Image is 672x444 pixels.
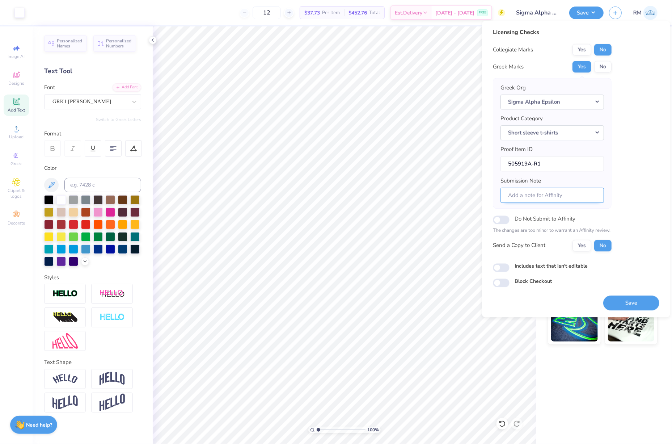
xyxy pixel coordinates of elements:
button: Yes [572,240,591,251]
label: Block Checkout [515,277,552,285]
img: Rise [100,394,125,411]
button: Yes [572,61,591,72]
button: Save [569,7,604,19]
img: 3d Illusion [52,312,78,323]
img: Water based Ink [608,305,655,342]
img: Arc [52,374,78,384]
img: Flag [52,395,78,410]
button: No [594,240,612,251]
span: Per Item [322,9,340,17]
p: The changes are too minor to warrant an Affinity review. [493,227,612,234]
button: Yes [572,44,591,55]
button: No [594,61,612,72]
span: Decorate [8,220,25,226]
div: Styles [44,273,141,282]
span: RM [633,9,642,17]
label: Font [44,83,55,92]
div: Format [44,130,142,138]
div: Licensing Checks [493,28,612,37]
span: 100 % [367,427,379,433]
label: Includes text that isn't editable [515,262,588,270]
span: $452.76 [348,9,367,17]
span: Upload [9,134,24,140]
span: Add Text [8,107,25,113]
span: Clipart & logos [4,188,29,199]
div: Collegiate Marks [493,46,533,54]
img: Free Distort [52,333,78,349]
input: Add a note for Affinity [500,188,604,203]
img: Glow in the Dark Ink [551,305,598,342]
span: [DATE] - [DATE] [435,9,474,17]
button: Sigma Alpha Epsilon [500,95,604,109]
label: Greek Org [500,84,526,92]
label: Do Not Submit to Affinity [515,214,575,223]
div: Greek Marks [493,63,524,71]
div: Send a Copy to Client [493,242,545,250]
input: – – [253,6,281,19]
img: Arch [100,372,125,386]
img: Ronald Manipon [643,6,658,20]
input: Untitled Design [511,5,564,20]
button: Short sleeve t-shirts [500,125,604,140]
label: Product Category [500,114,543,123]
div: Color [44,164,141,172]
span: $37.73 [304,9,320,17]
span: FREE [479,10,486,15]
button: Switch to Greek Letters [96,117,141,122]
div: Text Tool [44,66,141,76]
span: Personalized Names [57,38,83,49]
img: Shadow [100,289,125,298]
span: Designs [8,80,24,86]
strong: Need help? [26,422,52,428]
span: Est. Delivery [395,9,422,17]
span: Greek [11,161,22,167]
a: RM [633,6,658,20]
label: Proof Item ID [500,145,533,154]
input: e.g. 7428 c [64,178,141,192]
span: Personalized Numbers [106,38,132,49]
div: Text Shape [44,358,141,366]
button: Save [603,296,659,310]
span: Image AI [8,54,25,59]
button: No [594,44,612,55]
label: Submission Note [500,177,541,185]
div: Add Font [113,83,141,92]
span: Total [369,9,380,17]
img: Stroke [52,290,78,298]
img: Negative Space [100,313,125,322]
